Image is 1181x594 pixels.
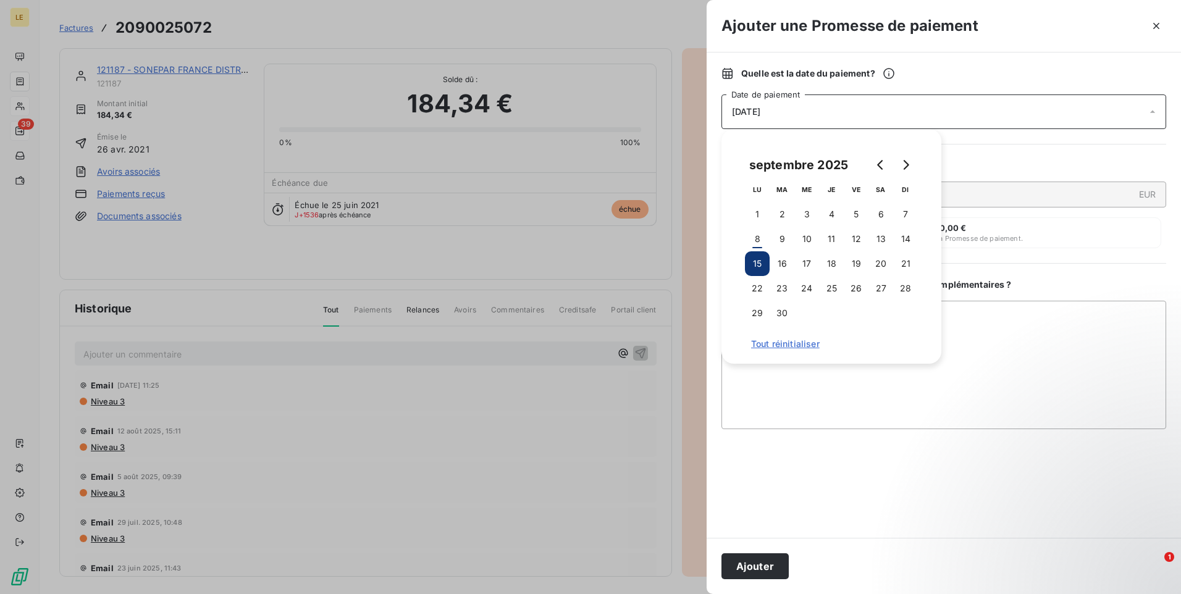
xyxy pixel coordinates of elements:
span: [DATE] [732,107,760,117]
button: 8 [745,227,770,251]
iframe: Intercom live chat [1139,552,1169,582]
button: 19 [844,251,868,276]
button: 24 [794,276,819,301]
button: 23 [770,276,794,301]
iframe: Intercom notifications message [934,474,1181,561]
button: 11 [819,227,844,251]
th: mardi [770,177,794,202]
button: 6 [868,202,893,227]
span: 0,00 € [939,223,967,233]
span: Tout réinitialiser [751,339,912,349]
button: 25 [819,276,844,301]
button: 28 [893,276,918,301]
button: 4 [819,202,844,227]
th: vendredi [844,177,868,202]
button: 30 [770,301,794,325]
button: 21 [893,251,918,276]
th: jeudi [819,177,844,202]
button: 20 [868,251,893,276]
button: 1 [745,202,770,227]
button: 3 [794,202,819,227]
th: samedi [868,177,893,202]
button: 2 [770,202,794,227]
th: mercredi [794,177,819,202]
button: 10 [794,227,819,251]
th: dimanche [893,177,918,202]
span: Quelle est la date du paiement ? [741,67,895,80]
button: 18 [819,251,844,276]
button: 26 [844,276,868,301]
button: 15 [745,251,770,276]
button: Ajouter [721,553,789,579]
button: 13 [868,227,893,251]
button: 29 [745,301,770,325]
button: 5 [844,202,868,227]
th: lundi [745,177,770,202]
button: Go to next month [893,153,918,177]
button: 7 [893,202,918,227]
button: 12 [844,227,868,251]
h3: Ajouter une Promesse de paiement [721,15,978,37]
span: 1 [1164,552,1174,562]
button: 22 [745,276,770,301]
button: Go to previous month [868,153,893,177]
button: 27 [868,276,893,301]
div: septembre 2025 [745,155,852,175]
button: 9 [770,227,794,251]
button: 17 [794,251,819,276]
button: 14 [893,227,918,251]
button: 16 [770,251,794,276]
